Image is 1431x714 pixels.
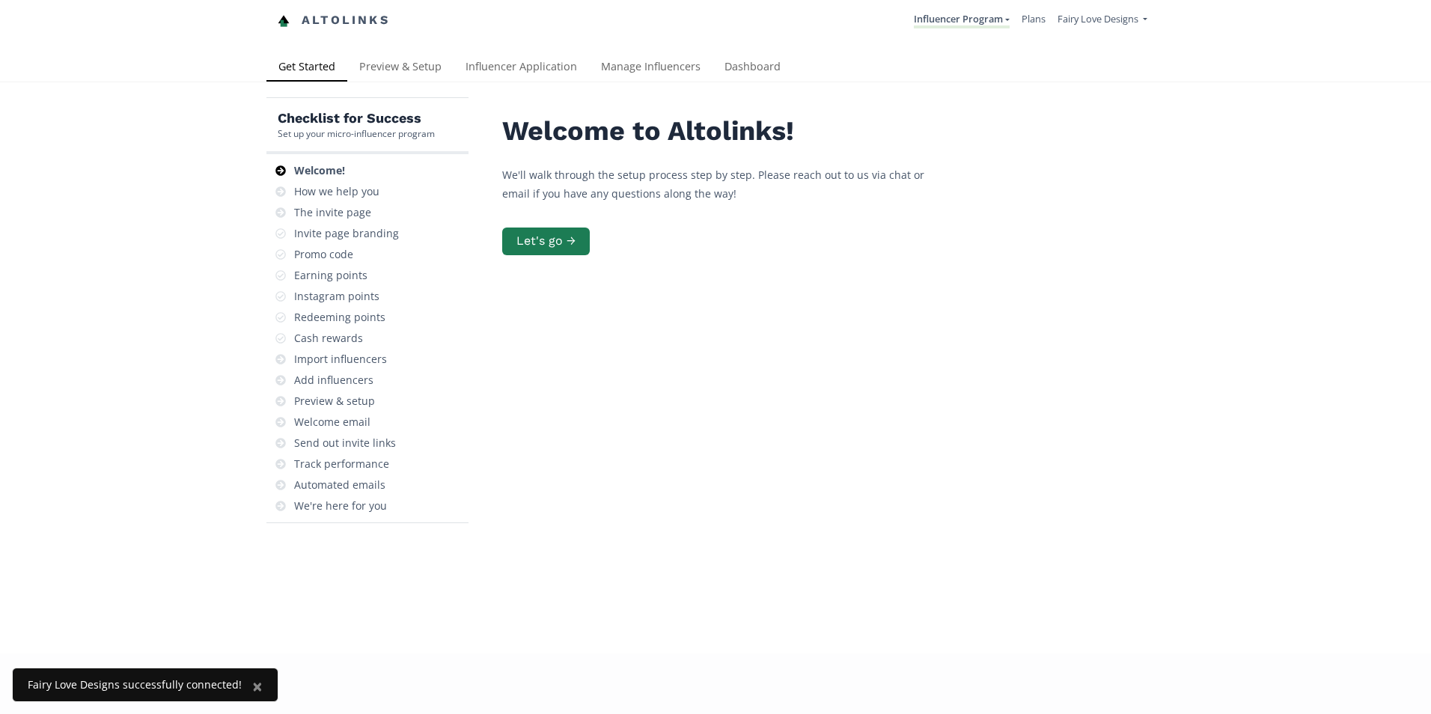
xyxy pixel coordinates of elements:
[713,53,793,83] a: Dashboard
[252,674,263,698] span: ×
[502,228,590,255] button: Let's go →
[294,415,370,430] div: Welcome email
[294,247,353,262] div: Promo code
[454,53,589,83] a: Influencer Application
[294,205,371,220] div: The invite page
[502,116,951,147] h2: Welcome to Altolinks!
[294,184,379,199] div: How we help you
[347,53,454,83] a: Preview & Setup
[294,373,373,388] div: Add influencers
[294,436,396,451] div: Send out invite links
[294,226,399,241] div: Invite page branding
[294,268,367,283] div: Earning points
[294,289,379,304] div: Instagram points
[278,127,435,140] div: Set up your micro-influencer program
[278,8,390,33] a: Altolinks
[294,457,389,472] div: Track performance
[294,331,363,346] div: Cash rewards
[266,53,347,83] a: Get Started
[278,109,435,127] h5: Checklist for Success
[914,12,1010,28] a: Influencer Program
[294,477,385,492] div: Automated emails
[294,394,375,409] div: Preview & setup
[278,15,290,27] img: favicon-32x32.png
[1022,12,1046,25] a: Plans
[502,165,951,203] p: We'll walk through the setup process step by step. Please reach out to us via chat or email if yo...
[294,498,387,513] div: We're here for you
[589,53,713,83] a: Manage Influencers
[294,352,387,367] div: Import influencers
[294,163,345,178] div: Welcome!
[1058,12,1147,29] a: Fairy Love Designs
[237,668,278,704] button: Close
[28,677,242,692] div: Fairy Love Designs successfully connected!
[294,310,385,325] div: Redeeming points
[1058,12,1138,25] span: Fairy Love Designs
